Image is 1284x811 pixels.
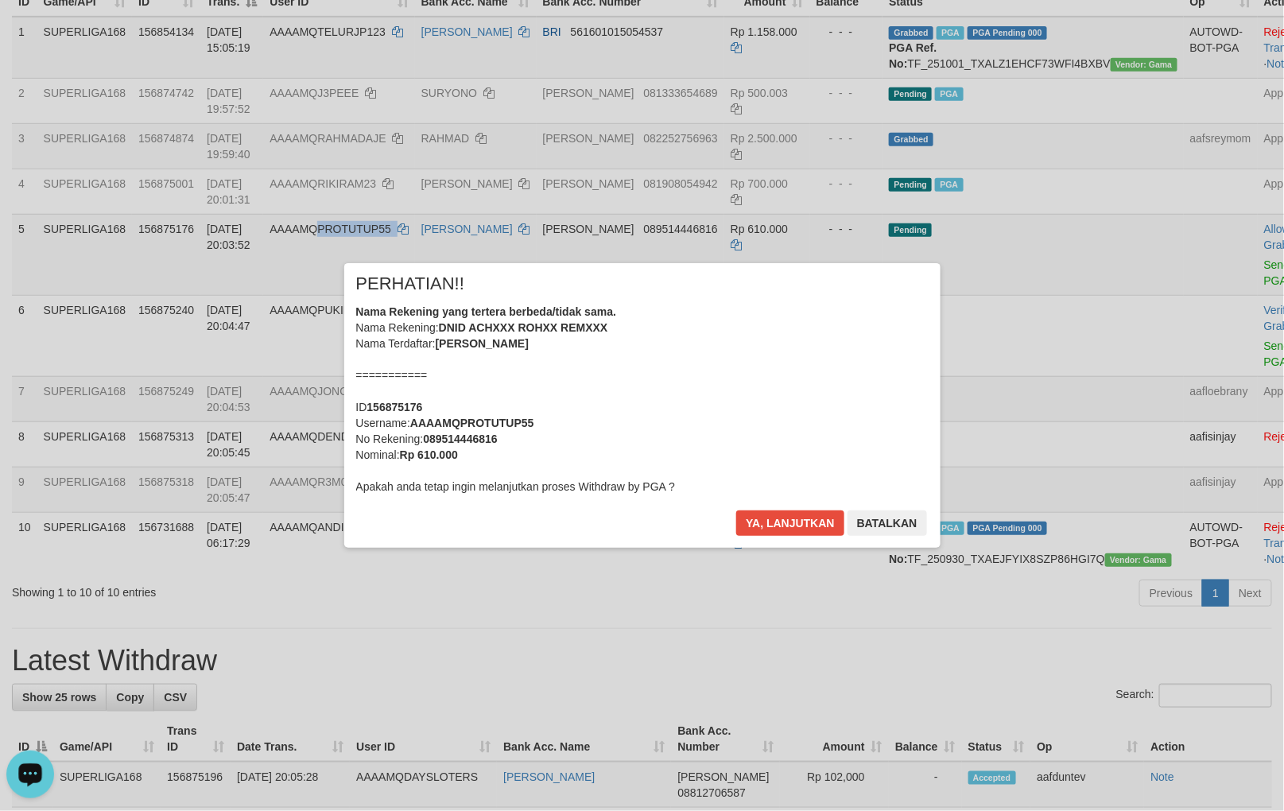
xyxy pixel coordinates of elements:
b: DNID ACHXXX ROHXX REMXXX [439,321,608,334]
button: Open LiveChat chat widget [6,6,54,54]
b: 156875176 [367,401,423,413]
span: PERHATIAN!! [356,276,465,292]
div: Nama Rekening: Nama Terdaftar: =========== ID Username: No Rekening: Nominal: Apakah anda tetap i... [356,304,929,495]
button: Ya, lanjutkan [736,510,844,536]
b: [PERSON_NAME] [436,337,529,350]
b: AAAAMQPROTUTUP55 [410,417,534,429]
b: Rp 610.000 [400,448,458,461]
b: 089514446816 [423,433,497,445]
b: Nama Rekening yang tertera berbeda/tidak sama. [356,305,617,318]
button: Batalkan [848,510,927,536]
